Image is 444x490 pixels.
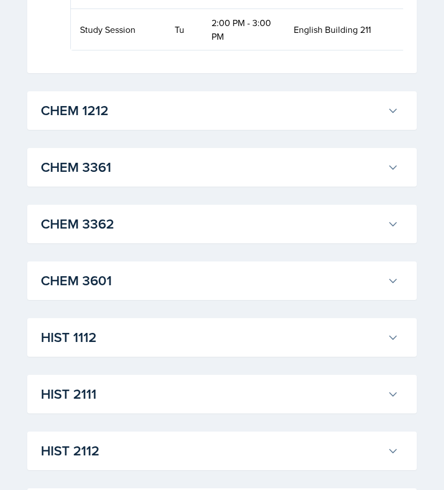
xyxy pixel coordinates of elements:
button: HIST 2112 [39,438,401,463]
button: CHEM 3601 [39,268,401,293]
h3: HIST 2112 [41,441,383,461]
td: 2:00 PM - 3:00 PM [202,9,285,50]
button: CHEM 1212 [39,98,401,123]
button: HIST 1112 [39,325,401,350]
span: English Building 211 [294,23,371,36]
h3: CHEM 3601 [41,271,383,291]
button: CHEM 3362 [39,212,401,236]
h3: CHEM 1212 [41,100,383,121]
td: Tu [166,9,202,50]
button: CHEM 3361 [39,155,401,180]
h3: HIST 1112 [41,327,383,348]
button: HIST 2111 [39,382,401,407]
h3: CHEM 3362 [41,214,383,234]
h3: CHEM 3361 [41,157,383,178]
h3: HIST 2111 [41,384,383,404]
div: Study Session [80,23,157,36]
